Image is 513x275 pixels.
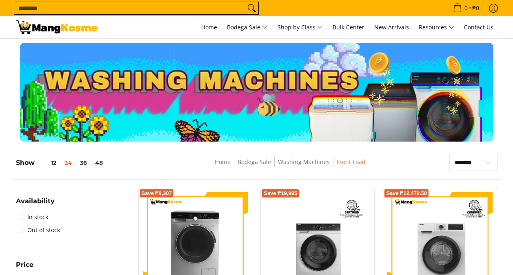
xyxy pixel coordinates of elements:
[16,262,33,274] summary: Open
[60,160,76,166] button: 24
[451,4,482,13] span: •
[76,160,91,166] button: 36
[106,16,497,38] nav: Main Menu
[16,159,107,167] h5: Show
[278,158,330,166] a: Washing Machines
[415,16,458,38] a: Resources
[463,5,469,11] span: 0
[238,158,271,166] a: Bodega Sale
[264,191,297,196] span: Save ₱19,995
[337,157,366,167] span: Front Load
[227,22,268,33] span: Bodega Sale
[16,224,60,237] a: Out of stock
[471,5,480,11] span: ₱0
[464,23,493,31] span: Contact Us
[419,22,454,33] span: Resources
[245,2,258,14] button: Search
[159,157,422,175] nav: Breadcrumbs
[16,198,55,204] span: Availability
[35,160,60,166] button: 12
[273,16,327,38] a: Shop by Class
[16,262,33,268] span: Price
[142,191,172,196] span: Save ₱8,307
[386,191,427,196] span: Save ₱12,478.50
[333,23,364,31] span: Bulk Center
[278,22,323,33] span: Shop by Class
[460,16,497,38] a: Contact Us
[370,16,413,38] a: New Arrivals
[374,23,409,31] span: New Arrivals
[223,16,272,38] a: Bodega Sale
[201,23,217,31] span: Home
[91,160,107,166] button: 48
[16,20,98,34] img: Washing Machines l Mang Kosme: Home Appliances Warehouse Sale Partner Front Load
[197,16,221,38] a: Home
[215,158,231,166] a: Home
[329,16,369,38] a: Bulk Center
[16,198,55,211] summary: Open
[16,211,48,224] a: In stock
